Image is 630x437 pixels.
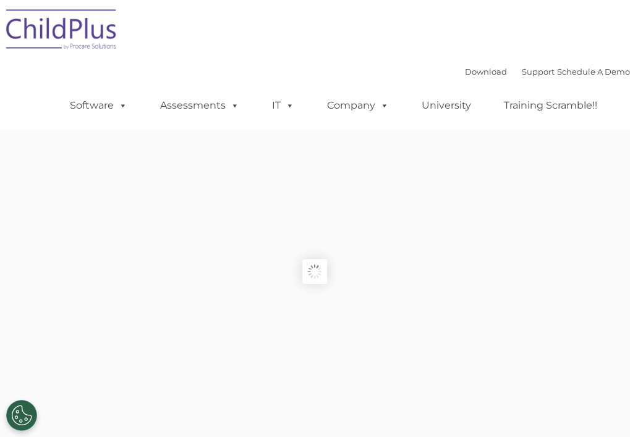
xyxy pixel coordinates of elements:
[148,93,252,118] a: Assessments
[57,93,140,118] a: Software
[465,67,507,77] a: Download
[557,67,630,77] a: Schedule A Demo
[409,93,483,118] a: University
[6,400,37,431] button: Cookies Settings
[465,67,630,77] font: |
[260,93,307,118] a: IT
[492,93,610,118] a: Training Scramble!!
[315,93,401,118] a: Company
[522,67,555,77] a: Support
